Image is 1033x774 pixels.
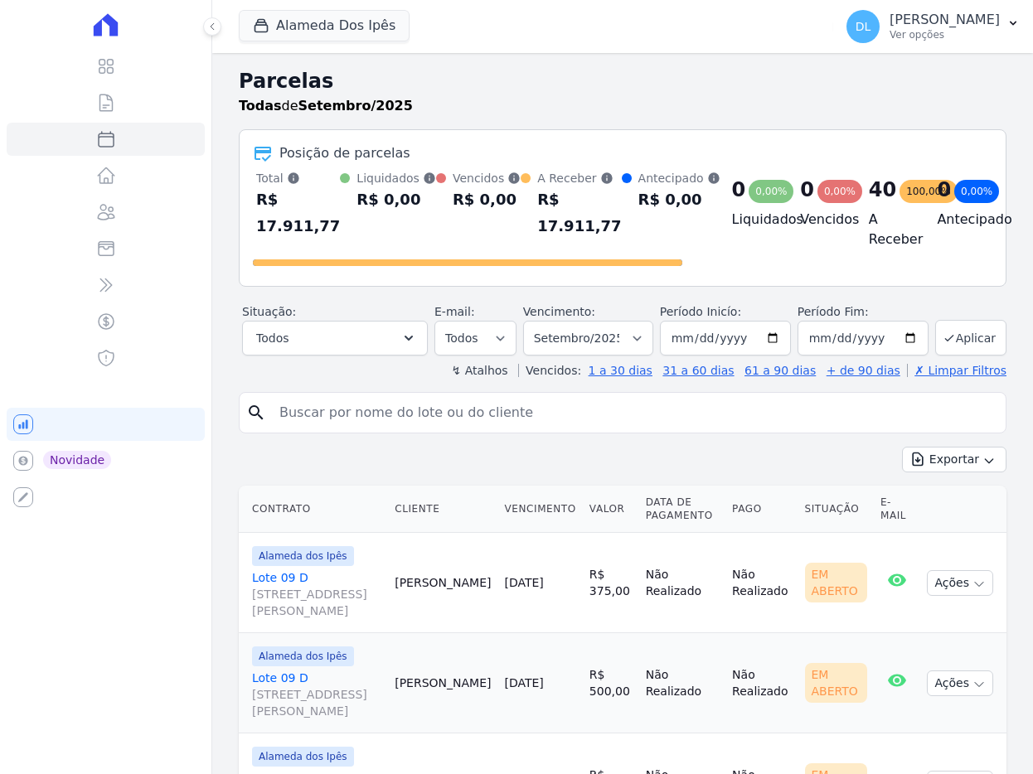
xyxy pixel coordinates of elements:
p: de [239,96,413,116]
button: Todos [242,321,428,356]
button: Ações [927,570,993,596]
button: DL [PERSON_NAME] Ver opções [833,3,1033,50]
p: Ver opções [890,28,1000,41]
div: 0 [800,177,814,203]
h4: Liquidados [732,210,774,230]
div: Em Aberto [805,563,867,602]
div: 40 [869,177,896,203]
td: Não Realizado [639,633,725,733]
a: + de 90 dias [827,364,900,377]
a: Lote 09 D[STREET_ADDRESS][PERSON_NAME] [252,670,381,719]
div: 0,00% [817,180,862,203]
button: Ações [927,670,993,696]
button: Alameda Dos Ipês [239,10,410,41]
span: [STREET_ADDRESS][PERSON_NAME] [252,586,381,619]
td: Não Realizado [639,533,725,633]
a: Lote 09 D[STREET_ADDRESS][PERSON_NAME] [252,569,381,619]
td: [PERSON_NAME] [388,633,497,733]
th: Pago [725,486,798,533]
div: Em Aberto [805,663,867,703]
label: Vencimento: [523,305,595,318]
span: [STREET_ADDRESS][PERSON_NAME] [252,686,381,719]
a: [DATE] [504,576,543,589]
a: 1 a 30 dias [589,364,652,377]
th: Cliente [388,486,497,533]
div: R$ 0,00 [356,186,436,213]
th: E-mail [874,486,921,533]
div: R$ 0,00 [638,186,720,213]
div: R$ 0,00 [453,186,521,213]
div: R$ 17.911,77 [256,186,340,239]
a: ✗ Limpar Filtros [907,364,1006,377]
label: Situação: [242,305,296,318]
div: 0,00% [749,180,793,203]
th: Data de Pagamento [639,486,725,533]
a: 31 a 60 dias [662,364,734,377]
label: Vencidos: [518,364,581,377]
div: R$ 17.911,77 [537,186,621,239]
input: Buscar por nome do lote ou do cliente [269,396,999,429]
td: [PERSON_NAME] [388,533,497,633]
a: Novidade [7,444,205,477]
div: 0,00% [954,180,999,203]
div: Posição de parcelas [279,143,410,163]
label: E-mail: [434,305,475,318]
th: Vencimento [497,486,582,533]
div: Vencidos [453,170,521,186]
button: Exportar [902,447,1006,472]
td: R$ 375,00 [583,533,639,633]
th: Situação [798,486,874,533]
div: 0 [937,177,951,203]
span: Alameda dos Ipês [252,747,354,767]
th: Contrato [239,486,388,533]
h4: Vencidos [800,210,842,230]
span: DL [856,21,871,32]
div: 0 [732,177,746,203]
i: search [246,403,266,423]
p: [PERSON_NAME] [890,12,1000,28]
button: Aplicar [935,320,1006,356]
div: A Receber [537,170,621,186]
div: 100,00% [900,180,957,203]
h4: Antecipado [937,210,979,230]
span: Novidade [43,451,111,469]
a: 61 a 90 dias [744,364,816,377]
strong: Setembro/2025 [298,98,413,114]
label: Período Inicío: [660,305,741,318]
td: Não Realizado [725,533,798,633]
div: Antecipado [638,170,720,186]
label: ↯ Atalhos [451,364,507,377]
td: R$ 500,00 [583,633,639,733]
strong: Todas [239,98,282,114]
div: Total [256,170,340,186]
h2: Parcelas [239,66,1006,96]
label: Período Fim: [798,303,929,321]
a: [DATE] [504,676,543,689]
th: Valor [583,486,639,533]
h4: A Receber [869,210,911,249]
div: Liquidados [356,170,436,186]
span: Todos [256,328,289,348]
td: Não Realizado [725,633,798,733]
span: Alameda dos Ipês [252,646,354,666]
